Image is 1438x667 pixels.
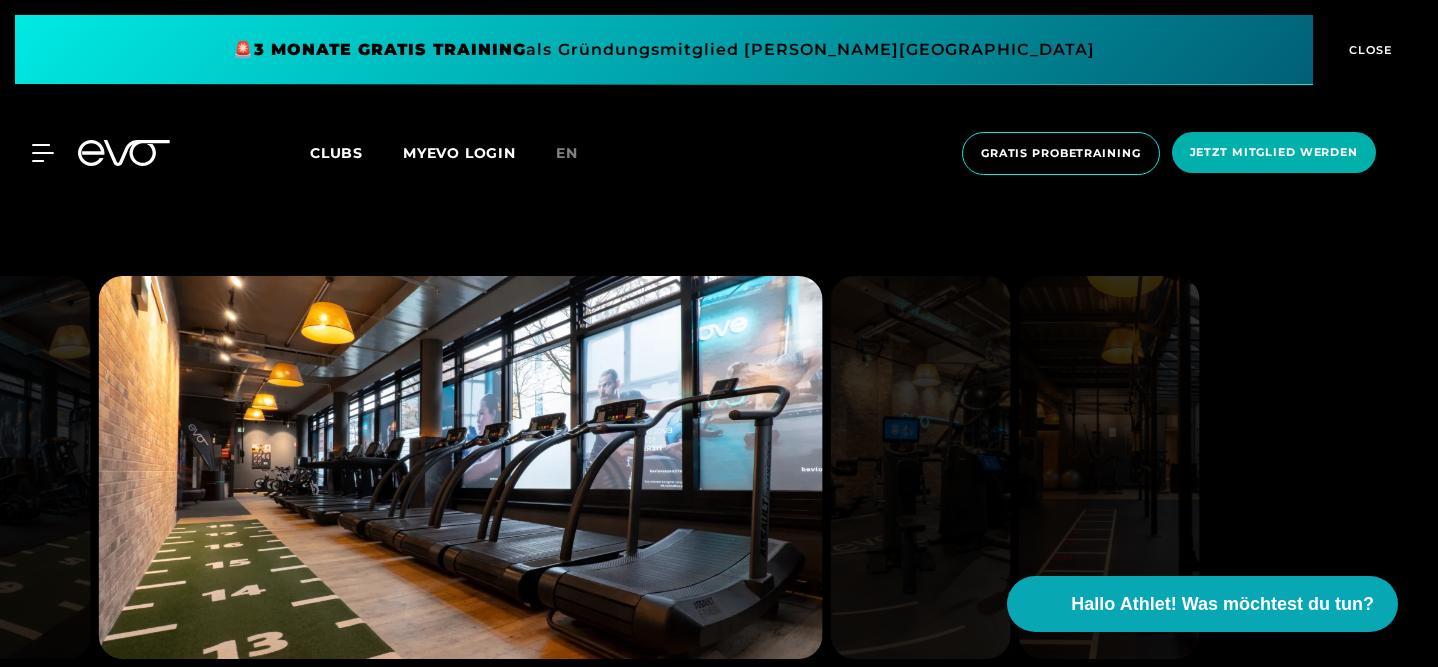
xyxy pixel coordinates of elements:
img: evofitness [99,276,822,659]
img: evofitness [830,276,1011,659]
span: Hallo Athlet! Was möchtest du tun? [1071,591,1374,618]
a: en [556,142,602,165]
button: Hallo Athlet! Was möchtest du tun? [1007,576,1398,632]
a: Gratis Probetraining [956,132,1166,175]
span: en [556,144,578,162]
a: MYEVO LOGIN [403,144,516,162]
span: Jetzt Mitglied werden [1190,144,1358,161]
button: CLOSE [1313,15,1423,85]
span: CLOSE [1344,41,1393,59]
a: Jetzt Mitglied werden [1166,132,1382,175]
span: Gratis Probetraining [981,145,1141,162]
img: evofitness [1019,276,1200,659]
a: Clubs [310,143,403,162]
span: Clubs [310,144,363,162]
